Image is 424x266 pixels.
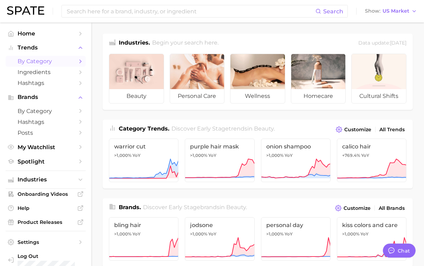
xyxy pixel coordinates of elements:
[109,89,164,103] span: beauty
[171,125,275,132] span: Discover Early Stage trends in .
[261,139,331,182] a: onion shampoo>1,000% YoY
[337,139,406,182] a: calico hair+769.4% YoY
[170,54,225,104] a: personal care
[18,69,74,75] span: Ingredients
[119,204,141,211] span: Brands .
[337,217,406,261] a: kiss colors and care>1,000% YoY
[365,9,380,13] span: Show
[18,191,74,197] span: Onboarding Videos
[266,222,325,228] span: personal day
[18,30,74,37] span: Home
[7,6,44,15] img: SPATE
[360,231,368,237] span: YoY
[119,39,150,48] h1: Industries.
[377,204,406,213] a: All Brands
[18,253,80,259] span: Log Out
[6,189,86,199] a: Onboarding Videos
[132,153,141,158] span: YoY
[190,143,249,150] span: purple hair mask
[190,153,207,158] span: >1,000%
[230,89,285,103] span: wellness
[170,89,224,103] span: personal care
[342,143,401,150] span: calico hair
[109,54,164,104] a: beauty
[114,153,131,158] span: >1,000%
[18,119,74,125] span: Hashtags
[208,231,216,237] span: YoY
[114,222,173,228] span: bling hair
[351,54,406,104] a: cultural shifts
[18,177,74,183] span: Industries
[361,153,369,158] span: YoY
[6,174,86,185] button: Industries
[266,231,283,237] span: >1,000%
[6,203,86,213] a: Help
[342,231,359,237] span: >1,000%
[6,56,86,67] a: by Category
[6,78,86,88] a: Hashtags
[114,231,131,237] span: >1,000%
[352,89,406,103] span: cultural shifts
[6,42,86,53] button: Trends
[379,127,405,133] span: All Trends
[6,106,86,117] a: by Category
[291,54,346,104] a: homecare
[18,80,74,86] span: Hashtags
[190,222,249,228] span: jodsone
[208,153,216,158] span: YoY
[261,217,331,261] a: personal day>1,000% YoY
[185,217,254,261] a: jodsone>1,000% YoY
[266,143,325,150] span: onion shampoo
[378,125,406,134] a: All Trends
[6,217,86,227] a: Product Releases
[18,108,74,114] span: by Category
[363,7,419,16] button: ShowUS Market
[334,125,373,134] button: Customize
[6,92,86,102] button: Brands
[285,153,293,158] span: YoY
[266,153,283,158] span: >1,000%
[66,5,315,17] input: Search here for a brand, industry, or ingredient
[18,219,74,225] span: Product Releases
[285,231,293,237] span: YoY
[119,125,169,132] span: Category Trends .
[18,158,74,165] span: Spotlight
[152,39,218,48] h2: Begin your search here.
[383,9,409,13] span: US Market
[18,94,74,100] span: Brands
[6,67,86,78] a: Ingredients
[109,139,178,182] a: warrior cut>1,000% YoY
[18,205,74,211] span: Help
[185,139,254,182] a: purple hair mask>1,000% YoY
[333,203,372,213] button: Customize
[344,127,371,133] span: Customize
[323,8,343,15] span: Search
[226,204,246,211] span: beauty
[18,45,74,51] span: Trends
[143,204,247,211] span: Discover Early Stage brands in .
[6,117,86,127] a: Hashtags
[6,237,86,247] a: Settings
[132,231,141,237] span: YoY
[190,231,207,237] span: >1,000%
[18,129,74,136] span: Posts
[6,142,86,153] a: My Watchlist
[114,143,173,150] span: warrior cut
[6,127,86,138] a: Posts
[18,239,74,245] span: Settings
[291,89,346,103] span: homecare
[6,156,86,167] a: Spotlight
[344,205,371,211] span: Customize
[18,58,74,65] span: by Category
[379,205,405,211] span: All Brands
[109,217,178,261] a: bling hair>1,000% YoY
[230,54,285,104] a: wellness
[342,153,360,158] span: +769.4%
[18,144,74,151] span: My Watchlist
[6,28,86,39] a: Home
[342,222,401,228] span: kiss colors and care
[254,125,274,132] span: beauty
[358,39,406,48] div: Data update: [DATE]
